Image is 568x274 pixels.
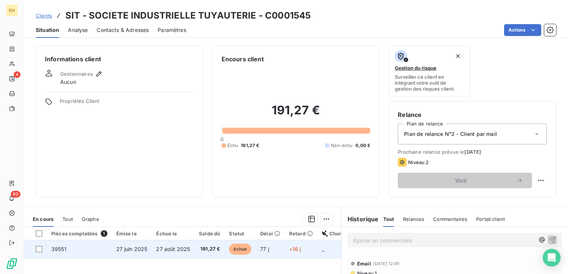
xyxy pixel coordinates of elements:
span: Situation [36,26,59,34]
span: 4 [14,71,20,78]
span: Contacts & Adresses [97,26,149,34]
span: Plan de relance N°2 - Client par mail [404,130,497,138]
span: Clients [36,13,52,19]
h6: Encours client [222,55,264,63]
div: Statut [229,231,251,237]
span: Paramètres [158,26,186,34]
span: Tout [383,216,394,222]
div: Émise le [116,231,148,237]
h2: 191,27 € [222,103,371,125]
span: En cours [33,216,54,222]
div: Chorus Pro [322,231,356,237]
h6: Relance [398,110,547,119]
div: Open Intercom Messenger [543,249,561,267]
span: [DATE] [464,149,481,155]
span: Aucun [60,78,76,86]
span: [DATE] 12:09 [373,261,400,266]
span: Niveau 2 [408,159,429,165]
h3: SIT - SOCIETE INDUSTRIELLE TUYAUTERIE - C0001545 [65,9,311,22]
span: Non-échu [331,142,352,149]
div: EH [6,4,18,16]
span: 191,27 € [241,142,259,149]
h6: Informations client [45,55,194,63]
span: 0,00 € [355,142,370,149]
span: Email [357,261,371,267]
span: 60 [11,191,20,198]
span: 27 juin 2025 [116,246,148,252]
button: Gestion du risqueSurveiller ce client en intégrant votre outil de gestion des risques client. [388,45,470,97]
a: Clients [36,12,52,19]
span: Relances [403,216,424,222]
div: Retard [289,231,313,237]
div: Pièces comptables [51,230,107,237]
span: Voir [407,177,516,183]
span: 39551 [51,246,67,252]
span: Analyse [68,26,88,34]
span: 0 [220,136,223,142]
div: Échue le [156,231,190,237]
span: 77 j [260,246,269,252]
div: Délai [260,231,280,237]
span: 191,27 € [199,245,220,253]
span: Portail client [476,216,505,222]
span: Gestion du risque [395,65,436,71]
span: Tout [62,216,73,222]
span: _ [322,246,324,252]
span: Échu [227,142,238,149]
span: Graphe [82,216,99,222]
span: Prochaine relance prévue le [398,149,547,155]
button: Voir [398,173,532,188]
div: Solde dû [199,231,220,237]
span: Gestionnaires [60,71,93,77]
span: Commentaires [433,216,467,222]
span: Surveiller ce client en intégrant votre outil de gestion des risques client. [395,74,464,92]
span: échue [229,244,251,255]
span: Propriétés Client [60,98,194,108]
button: Actions [504,24,541,36]
span: 1 [101,230,107,237]
span: 27 août 2025 [156,246,190,252]
h6: Historique [342,215,379,224]
span: +16 j [289,246,301,252]
img: Logo LeanPay [6,258,18,270]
